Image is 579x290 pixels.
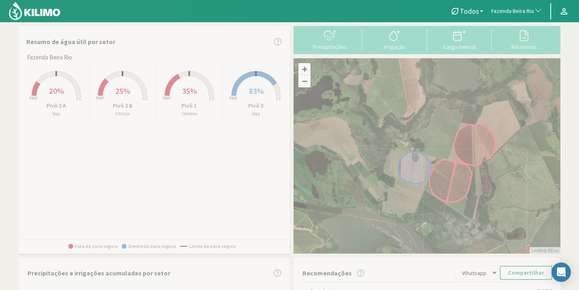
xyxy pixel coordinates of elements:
div: | © [530,247,560,254]
button: Irrigação [362,29,427,50]
div: Carga mensal [429,44,489,50]
p: Pivô 2 A [23,102,89,110]
button: Fazenda Beira Rio [487,2,546,20]
span: Dentro da zona segura [122,243,176,249]
p: Pivô 2 B [90,102,156,110]
p: Soja [223,110,289,117]
p: Centeno [156,110,222,117]
p: Citricos [90,110,156,117]
tspan: PMP [163,95,171,101]
tspan: CC [143,95,148,101]
img: Kilimo [8,1,61,21]
span: 35% [182,86,197,96]
p: Resumo de água útil por setor [26,37,115,47]
div: Precipitações [300,44,360,50]
tspan: PMP [229,95,237,101]
p: Soja [23,110,89,117]
p: Pivô 1 [156,102,222,110]
tspan: PMP [30,95,38,101]
span: Fora da zona segura [68,243,118,249]
tspan: CC [209,95,215,101]
span: 25% [115,86,130,96]
a: Zoom in [298,63,311,75]
p: Precipitações e irrigações acumuladas por setor [27,268,170,278]
span: Fazenda Beira Rio [27,53,72,62]
tspan: CC [76,95,82,101]
span: 20% [49,86,64,96]
tspan: PMP [96,95,104,101]
a: Leaflet [532,248,545,253]
div: Relatórios [494,44,554,50]
div: Open Intercom Messenger [552,262,571,282]
span: 83% [249,86,264,96]
p: Pivô 3 [223,102,289,110]
span: Fazenda Beira Rio [491,7,534,15]
button: Relatórios [492,29,556,50]
p: Compartilhar [508,268,544,277]
button: Carga mensal [427,29,492,50]
a: Zoom out [298,75,311,87]
div: Irrigação [365,44,425,50]
span: Todos [460,7,479,15]
button: Precipitações [298,29,362,50]
button: Compartilhar [500,266,552,280]
span: Limite da zona segura [180,243,236,249]
a: Esri [551,248,558,253]
p: Recomendações [302,268,352,278]
tspan: CC [276,95,281,101]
